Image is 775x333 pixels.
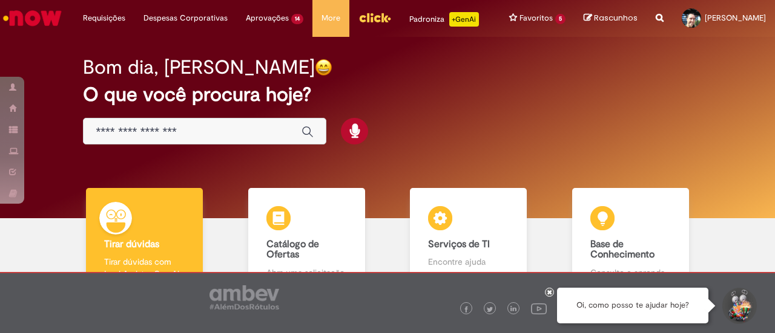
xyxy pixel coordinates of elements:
img: click_logo_yellow_360x200.png [358,8,391,27]
span: Aprovações [246,12,289,24]
a: Tirar dúvidas Tirar dúvidas com Lupi Assist e Gen Ai [64,188,226,293]
a: Catálogo de Ofertas Abra uma solicitação [226,188,388,293]
span: [PERSON_NAME] [705,13,766,23]
b: Tirar dúvidas [104,238,159,250]
p: Encontre ajuda [428,256,509,268]
p: Tirar dúvidas com Lupi Assist e Gen Ai [104,256,185,280]
b: Catálogo de Ofertas [266,238,319,261]
img: logo_footer_twitter.png [487,306,493,312]
img: logo_footer_youtube.png [531,300,547,316]
img: ServiceNow [1,6,64,30]
a: Rascunhos [584,13,638,24]
p: Consulte e aprenda [590,267,671,279]
a: Serviços de TI Encontre ajuda [387,188,550,293]
span: Rascunhos [594,12,638,24]
img: logo_footer_ambev_rotulo_gray.png [209,285,279,309]
b: Serviços de TI [428,238,490,250]
span: Favoritos [519,12,553,24]
div: Padroniza [409,12,479,27]
p: +GenAi [449,12,479,27]
span: Despesas Corporativas [143,12,228,24]
a: Base de Conhecimento Consulte e aprenda [550,188,712,293]
span: Requisições [83,12,125,24]
span: More [322,12,340,24]
button: Iniciar Conversa de Suporte [721,288,757,324]
span: 14 [291,14,303,24]
p: Abra uma solicitação [266,267,347,279]
img: logo_footer_linkedin.png [510,306,516,313]
img: logo_footer_facebook.png [463,306,469,312]
h2: Bom dia, [PERSON_NAME] [83,57,315,78]
div: Oi, como posso te ajudar hoje? [557,288,708,323]
span: 5 [555,14,566,24]
h2: O que você procura hoje? [83,84,691,105]
img: happy-face.png [315,59,332,76]
b: Base de Conhecimento [590,238,655,261]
